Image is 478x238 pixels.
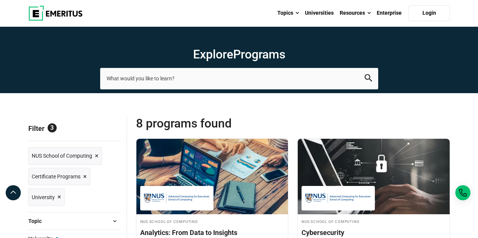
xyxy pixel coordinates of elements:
span: × [57,192,61,203]
img: NUS School of Computing [305,190,371,207]
a: NUS School of Computing × [28,147,102,165]
h4: Cybersecurity [302,228,446,237]
img: Cybersecurity | Online Cybersecurity Course [298,139,450,214]
input: search-page [100,68,378,89]
h4: NUS School of Computing [140,218,285,224]
span: NUS School of Computing [32,152,92,160]
img: NUS School of Computing [144,190,210,207]
span: University [32,193,55,201]
span: × [83,171,87,182]
h1: Explore [100,47,378,62]
a: search [365,76,372,83]
span: Programs [233,47,285,61]
a: University × [28,188,65,206]
h4: Analytics: From Data to Insights [140,228,285,237]
p: Filter [28,116,121,141]
a: Login [408,5,450,21]
a: Reset all [97,124,121,134]
button: Topic [28,215,121,227]
img: Analytics: From Data to Insights | Online Business Analytics Course [136,139,288,214]
span: 8 Programs found [136,116,293,131]
span: Topic [28,217,48,225]
h4: NUS School of Computing [302,218,446,224]
span: × [95,150,99,161]
span: Certificate Programs [32,172,80,181]
a: Certificate Programs × [28,168,90,186]
button: search [365,74,372,83]
span: 3 [48,123,57,132]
